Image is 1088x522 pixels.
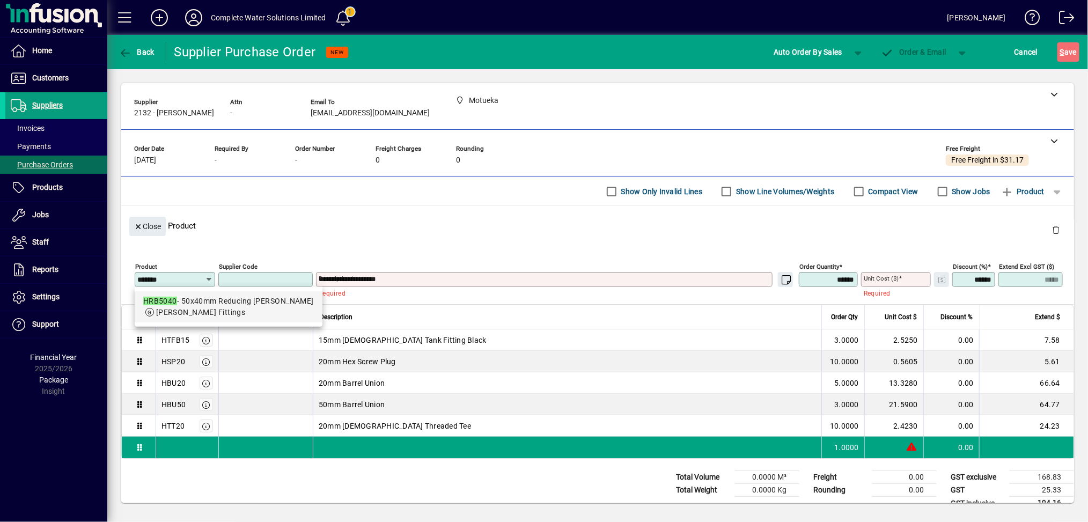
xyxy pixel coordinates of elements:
span: Jobs [32,210,49,219]
span: Supplier Code [225,311,266,323]
label: Show Line Volumes/Weights [734,186,834,197]
app-page-header-button: Back [107,42,166,62]
mat-label: Order Quantity [799,263,839,270]
div: Supplier Purchase Order [174,43,316,61]
a: Invoices [5,119,107,137]
td: GST exclusive [945,471,1010,484]
td: 10.0000 [821,415,864,437]
button: Add [142,8,177,27]
mat-label: Discount (%) [953,263,988,270]
td: 24.23 [979,415,1074,437]
span: Reports [32,265,58,274]
span: 20mm Barrel Union [319,378,385,388]
td: 2.5250 [864,329,923,351]
a: Customers [5,65,107,92]
div: HTT20 [161,421,185,431]
td: 0.00 [923,415,979,437]
td: Total Volume [671,471,735,484]
td: GST [945,484,1010,497]
app-page-header-button: Close [127,221,168,231]
td: Total Weight [671,484,735,497]
td: 0.00 [923,437,979,458]
span: 50mm Barrel Union [319,399,385,410]
span: Customers [32,73,69,82]
td: 0.00 [923,329,979,351]
span: Invoices [11,124,45,133]
span: Extend $ [1035,311,1060,323]
span: Auto Order By Sales [774,43,842,61]
td: 66.64 [979,372,1074,394]
td: 194.16 [1010,497,1074,510]
td: 0.00 [872,484,937,497]
mat-label: Unit Cost ($) [864,275,899,282]
div: Product [121,206,1074,245]
td: 2.4230 [864,415,923,437]
td: 21.5900 [864,394,923,415]
button: Close [129,217,166,236]
span: Free Freight in $31.17 [951,156,1024,165]
a: Home [5,38,107,64]
span: Package [39,376,68,384]
span: Staff [32,238,49,246]
td: 10.0000 [821,351,864,372]
div: HSP20 [161,356,185,367]
button: Cancel [1012,42,1041,62]
span: 20mm Hex Screw Plug [319,356,396,367]
span: Order & Email [881,48,946,56]
a: Purchase Orders [5,156,107,174]
button: Delete [1043,217,1069,242]
span: Home [32,46,52,55]
td: Rounding [808,484,872,497]
td: 5.0000 [821,372,864,394]
span: NEW [330,49,344,56]
span: Products [32,183,63,192]
td: 0.0000 Kg [735,484,799,497]
mat-label: Extend excl GST ($) [999,263,1054,270]
span: - [295,156,297,165]
span: Order Qty [831,311,858,323]
a: Reports [5,256,107,283]
td: 0.00 [923,351,979,372]
td: GST inclusive [945,497,1010,510]
td: 7.58 [979,329,1074,351]
span: S [1060,48,1064,56]
span: - [215,156,217,165]
td: 3.0000 [821,394,864,415]
td: 13.3280 [864,372,923,394]
td: Freight [808,471,872,484]
span: 0 [456,156,460,165]
span: Item [163,311,175,323]
label: Show Only Invalid Lines [619,186,703,197]
span: Back [119,48,155,56]
span: Suppliers [32,101,63,109]
td: 5.61 [979,351,1074,372]
mat-label: Supplier Code [219,263,258,270]
td: 0.5605 [864,351,923,372]
span: [DATE] [134,156,156,165]
span: Close [134,218,161,236]
button: Profile [177,8,211,27]
label: Show Jobs [950,186,990,197]
span: 15mm [DEMOGRAPHIC_DATA] Tank Fitting Black [319,335,487,345]
a: Jobs [5,202,107,229]
a: Products [5,174,107,201]
td: 0.00 [923,394,979,415]
a: Staff [5,229,107,256]
a: Payments [5,137,107,156]
span: 2132 - [PERSON_NAME] [134,109,214,117]
div: HTFB15 [161,335,190,345]
button: Back [116,42,157,62]
mat-error: Required [319,287,787,298]
label: Compact View [866,186,918,197]
span: Unit Cost $ [885,311,917,323]
td: 64.77 [979,394,1074,415]
mat-error: Required [864,287,922,298]
span: 0 [376,156,380,165]
span: 20mm [DEMOGRAPHIC_DATA] Threaded Tee [319,421,471,431]
a: Logout [1051,2,1075,37]
td: 1.0000 [821,437,864,458]
button: Order & Email [876,42,952,62]
div: Complete Water Solutions Limited [211,9,326,26]
td: 0.00 [872,471,937,484]
span: Discount % [940,311,973,323]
